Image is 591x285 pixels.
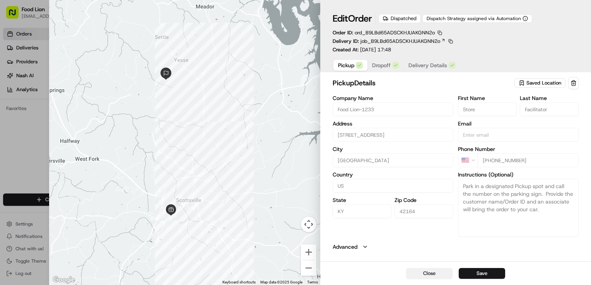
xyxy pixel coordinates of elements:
[333,38,454,45] div: Delivery ID:
[333,29,435,36] p: Order ID:
[360,38,440,45] span: job_B9LBd65ADSCKHJUAKGNN2o
[5,109,62,123] a: 📗Knowledge Base
[459,268,505,279] button: Save
[20,50,128,58] input: Clear
[333,172,453,177] label: Country
[379,14,421,23] div: Dispatched
[15,112,59,120] span: Knowledge Base
[478,153,579,167] input: Enter phone number
[333,78,513,88] h2: pickup Details
[458,102,517,116] input: Enter first name
[526,80,561,87] span: Saved Location
[458,179,579,237] textarea: Park in a designated Pickup spot and call the number on the parking sign. Provide the customer na...
[355,29,435,36] span: ord_B9LBd65ADSCKHJUAKGNN2o
[458,146,579,152] label: Phone Number
[301,260,316,276] button: Zoom out
[26,74,127,81] div: Start new chat
[65,113,72,119] div: 💻
[360,38,446,45] a: job_B9LBd65ADSCKHJUAKGNN2o
[333,95,453,101] label: Company Name
[132,76,141,85] button: Start new chat
[458,172,579,177] label: Instructions (Optional)
[51,275,77,285] a: Open this area in Google Maps (opens a new window)
[333,128,453,142] input: 1224 Gallatin Rd, Scottsville, KY 42164, US
[408,61,447,69] span: Delivery Details
[55,131,94,137] a: Powered byPylon
[333,12,372,25] h1: Edit
[8,31,141,43] p: Welcome 👋
[333,243,579,251] button: Advanced
[307,280,318,284] a: Terms
[372,61,391,69] span: Dropoff
[458,95,517,101] label: First Name
[395,197,453,203] label: Zip Code
[8,74,22,88] img: 1736555255976-a54dd68f-1ca7-489b-9aae-adbdc363a1c4
[348,12,372,25] span: Order
[333,46,391,53] p: Created At:
[51,275,77,285] img: Google
[422,14,532,23] button: Dispatch Strategy assigned via Automation
[338,61,354,69] span: Pickup
[301,244,316,260] button: Zoom in
[333,102,453,116] input: Enter company name
[77,131,94,137] span: Pylon
[333,197,391,203] label: State
[520,95,579,101] label: Last Name
[333,121,453,126] label: Address
[520,102,579,116] input: Enter last name
[73,112,124,120] span: API Documentation
[26,81,98,88] div: We're available if you need us!
[222,280,256,285] button: Keyboard shortcuts
[333,179,453,193] input: Enter country
[333,204,391,218] input: Enter state
[333,153,453,167] input: Enter city
[62,109,127,123] a: 💻API Documentation
[360,46,391,53] span: [DATE] 17:48
[458,121,579,126] label: Email
[301,217,316,232] button: Map camera controls
[260,280,302,284] span: Map data ©2025 Google
[458,128,579,142] input: Enter email
[8,113,14,119] div: 📗
[395,204,453,218] input: Enter zip code
[427,15,521,22] span: Dispatch Strategy assigned via Automation
[514,78,567,88] button: Saved Location
[333,146,453,152] label: City
[406,268,453,279] button: Close
[8,8,23,23] img: Nash
[333,243,357,251] label: Advanced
